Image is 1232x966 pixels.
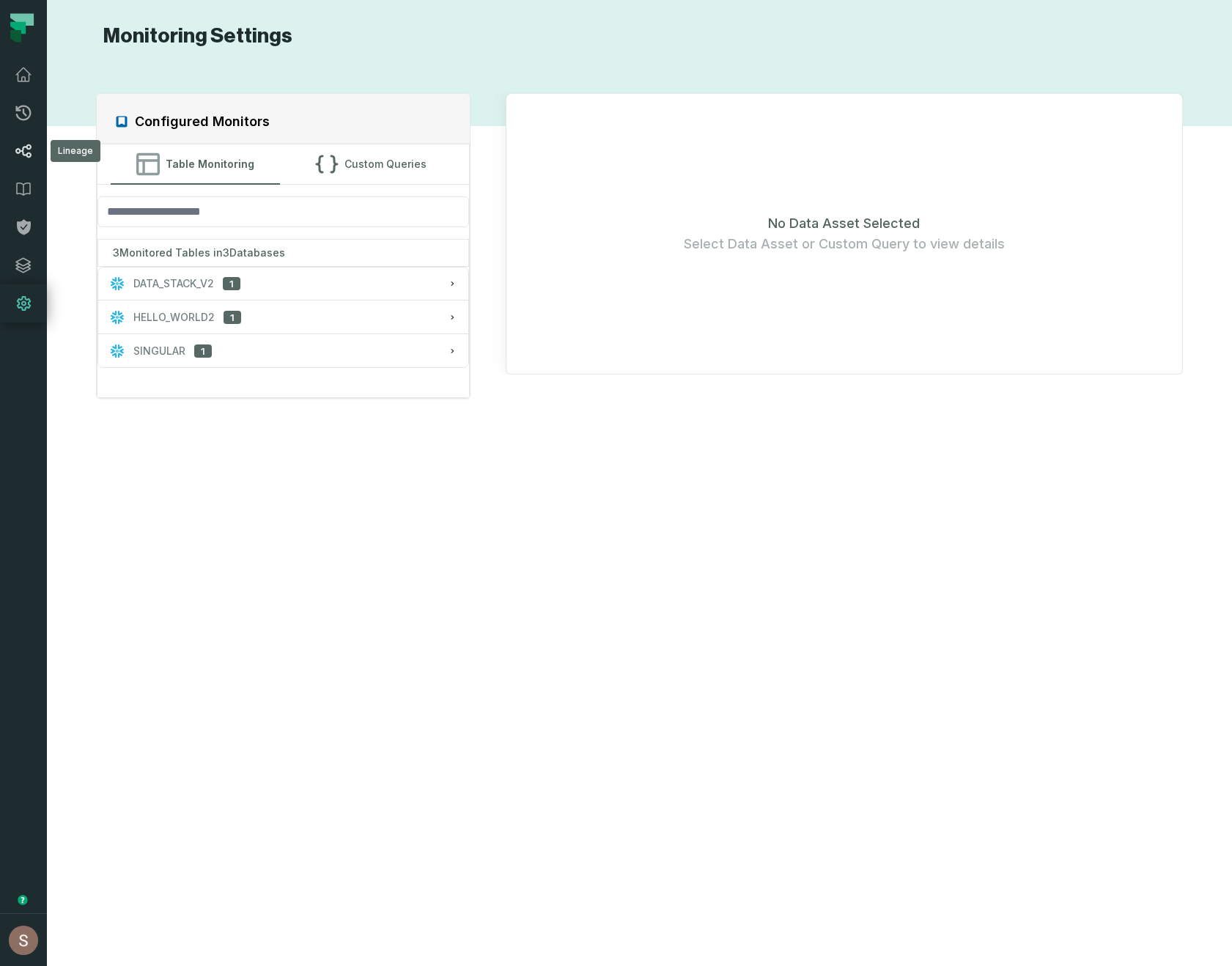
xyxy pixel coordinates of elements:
span: DATA_STACK_V2 [133,276,214,291]
span: 1 [223,277,240,291]
div: Lineage [51,140,100,162]
span: 1 [194,344,212,358]
span: SINGULAR [133,344,185,358]
button: Table Monitoring [111,144,280,184]
span: HELLO_WORLD2 [133,310,215,325]
div: Tooltip anchor [16,893,29,907]
img: avatar of Shay Gafniel [9,926,38,955]
h1: Monitoring Settings [96,23,292,49]
button: DATA_STACK_V21 [98,268,468,300]
span: 1 [224,311,241,325]
h2: Configured Monitors [135,111,270,132]
span: No Data Asset Selected [768,213,920,234]
button: Custom Queries [286,144,455,184]
button: SINGULAR1 [98,335,468,367]
span: Select Data Asset or Custom Query to view details [684,234,1005,254]
button: HELLO_WORLD21 [98,301,468,333]
div: 3 Monitored Tables in 3 Databases [97,239,468,267]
